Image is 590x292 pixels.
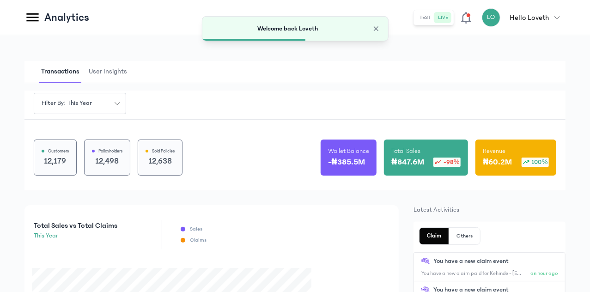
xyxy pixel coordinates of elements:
[190,225,202,233] p: Sales
[48,147,69,155] p: Customers
[34,231,117,241] p: this year
[530,270,558,277] p: an hour ago
[34,93,126,114] button: Filter by: this year
[42,155,69,168] p: 12,179
[146,155,175,168] p: 12,638
[44,10,89,25] p: Analytics
[371,24,381,33] button: Close
[434,12,452,23] button: live
[190,237,207,244] p: Claims
[328,156,365,169] p: -₦385.5M
[391,156,424,169] p: ₦847.6M
[414,205,566,214] p: Latest Activities
[449,228,480,244] button: Others
[36,98,97,108] span: Filter by: this year
[416,12,434,23] button: test
[87,61,129,83] span: User Insights
[257,25,318,32] span: Welcome back Loveth
[421,270,523,277] p: You have a new claim paid for Kehinde - [EMAIL_ADDRESS][DOMAIN_NAME].
[39,61,87,83] button: Transactions
[34,220,117,231] p: Total Sales vs Total Claims
[433,256,509,266] p: You have a new claim event
[522,158,549,167] div: 100%
[92,155,122,168] p: 12,498
[98,147,122,155] p: Policyholders
[87,61,134,83] button: User Insights
[482,8,500,27] div: LO
[420,228,449,244] button: Claim
[391,146,420,156] p: Total Sales
[482,8,566,27] button: LOHello Loveth
[510,12,549,23] p: Hello Loveth
[328,146,369,156] p: Wallet Balance
[483,146,505,156] p: Revenue
[433,158,461,167] div: -98%
[39,61,81,83] span: Transactions
[483,156,512,169] p: ₦60.2M
[152,147,175,155] p: Sold Policies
